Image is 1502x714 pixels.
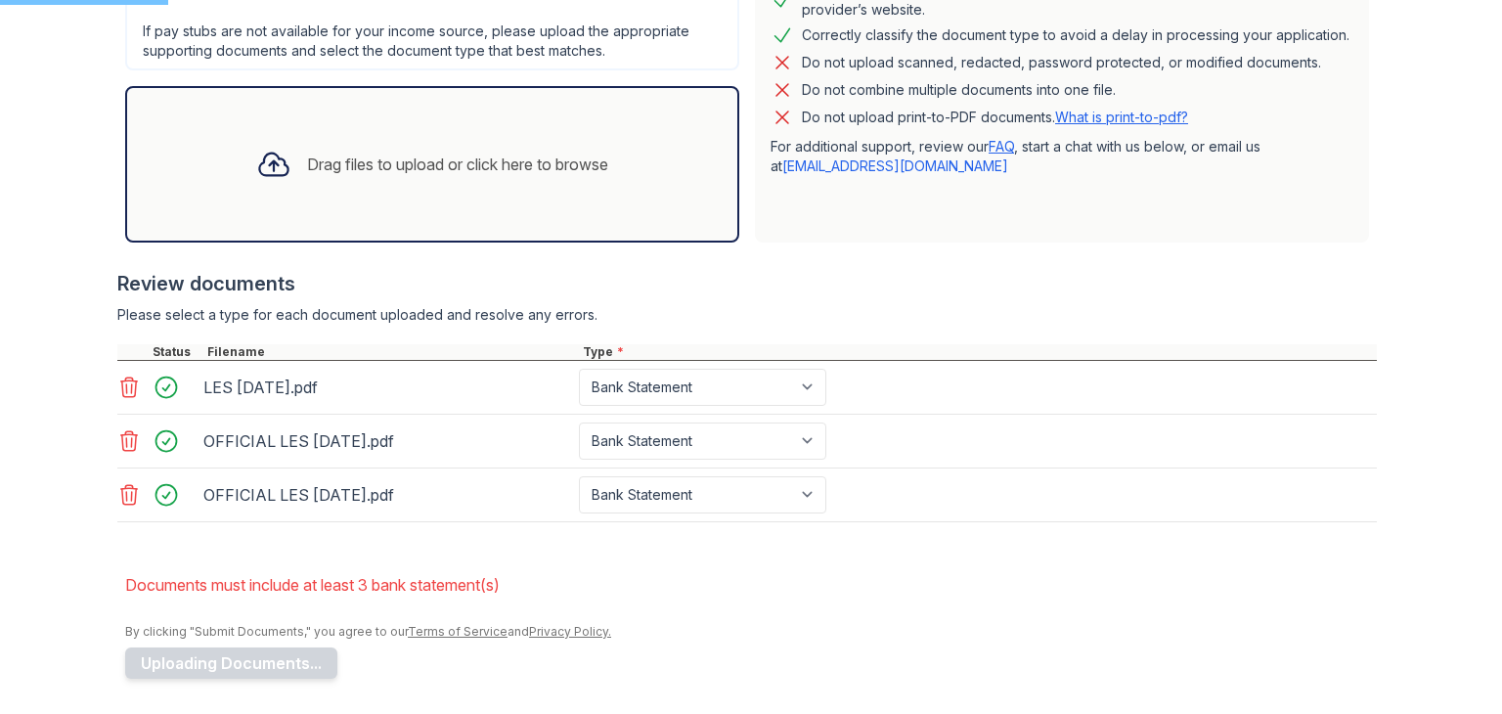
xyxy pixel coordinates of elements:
[782,157,1008,174] a: [EMAIL_ADDRESS][DOMAIN_NAME]
[125,647,337,679] button: Uploading Documents...
[529,624,611,639] a: Privacy Policy.
[203,372,571,403] div: LES [DATE].pdf
[203,425,571,457] div: OFFICIAL LES [DATE].pdf
[307,153,608,176] div: Drag files to upload or click here to browse
[203,479,571,511] div: OFFICIAL LES [DATE].pdf
[771,137,1353,176] p: For additional support, review our , start a chat with us below, or email us at
[802,23,1349,47] div: Correctly classify the document type to avoid a delay in processing your application.
[802,108,1188,127] p: Do not upload print-to-PDF documents.
[203,344,579,360] div: Filename
[117,270,1377,297] div: Review documents
[408,624,508,639] a: Terms of Service
[989,138,1014,155] a: FAQ
[149,344,203,360] div: Status
[117,305,1377,325] div: Please select a type for each document uploaded and resolve any errors.
[579,344,1377,360] div: Type
[802,51,1321,74] div: Do not upload scanned, redacted, password protected, or modified documents.
[125,565,1377,604] li: Documents must include at least 3 bank statement(s)
[802,78,1116,102] div: Do not combine multiple documents into one file.
[125,624,1377,640] div: By clicking "Submit Documents," you agree to our and
[1055,109,1188,125] a: What is print-to-pdf?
